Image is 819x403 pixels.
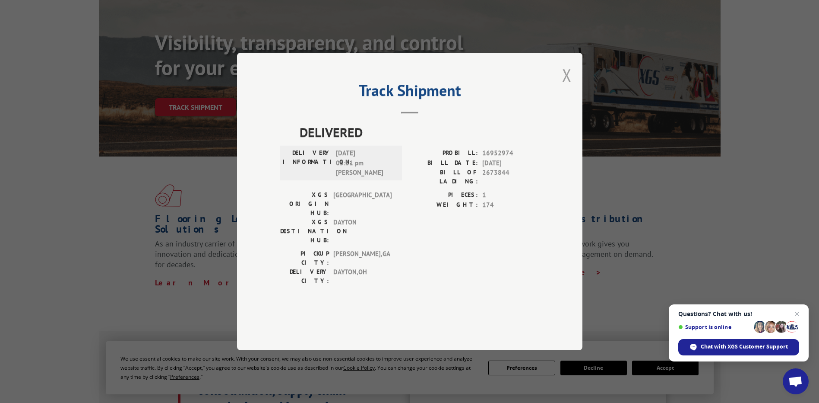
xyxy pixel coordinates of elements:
[333,190,392,217] span: [GEOGRAPHIC_DATA]
[280,190,329,217] label: XGS ORIGIN HUB:
[280,217,329,245] label: XGS DESTINATION HUB:
[678,324,751,330] span: Support is online
[678,339,799,355] div: Chat with XGS Customer Support
[482,168,539,186] span: 2673844
[333,217,392,245] span: DAYTON
[562,64,572,86] button: Close modal
[783,368,809,394] div: Open chat
[410,190,478,200] label: PIECES:
[482,158,539,168] span: [DATE]
[300,122,539,142] span: DELIVERED
[701,343,788,351] span: Chat with XGS Customer Support
[280,267,329,285] label: DELIVERY CITY:
[410,148,478,158] label: PROBILL:
[482,190,539,200] span: 1
[410,200,478,210] label: WEIGHT:
[792,309,802,319] span: Close chat
[283,148,332,178] label: DELIVERY INFORMATION:
[280,84,539,101] h2: Track Shipment
[333,267,392,285] span: DAYTON , OH
[482,200,539,210] span: 174
[410,158,478,168] label: BILL DATE:
[280,249,329,267] label: PICKUP CITY:
[410,168,478,186] label: BILL OF LADING:
[482,148,539,158] span: 16952974
[336,148,394,178] span: [DATE] 05:31 pm [PERSON_NAME]
[678,310,799,317] span: Questions? Chat with us!
[333,249,392,267] span: [PERSON_NAME] , GA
